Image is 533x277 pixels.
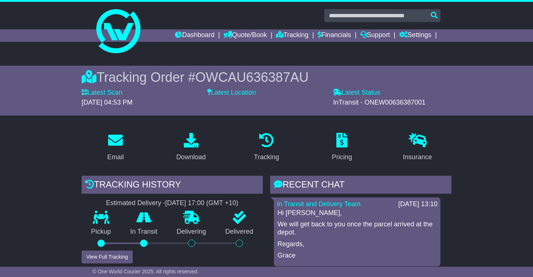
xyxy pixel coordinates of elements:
[82,251,133,263] button: View Full Tracking
[82,69,452,85] div: Tracking Order #
[93,269,199,274] span: © One World Courier 2025. All rights reserved.
[278,252,437,260] p: Grace
[333,89,380,97] label: Latest Status
[216,228,263,236] p: Delivered
[398,130,437,165] a: Insurance
[82,199,263,207] div: Estimated Delivery -
[223,29,267,42] a: Quote/Book
[360,29,390,42] a: Support
[103,130,129,165] a: Email
[399,29,432,42] a: Settings
[82,89,122,97] label: Latest Scan
[254,152,279,162] div: Tracking
[82,99,133,106] span: [DATE] 04:53 PM
[207,89,256,97] label: Latest Location
[276,29,308,42] a: Tracking
[277,200,361,208] a: In Transit and Delivery Team
[167,228,215,236] p: Delivering
[165,199,238,207] div: [DATE] 17:00 (GMT +10)
[249,130,284,165] a: Tracking
[278,209,437,217] p: Hi [PERSON_NAME],
[327,130,357,165] a: Pricing
[332,152,352,162] div: Pricing
[403,152,432,162] div: Insurance
[176,152,206,162] div: Download
[172,130,211,165] a: Download
[107,152,124,162] div: Email
[82,228,121,236] p: Pickup
[278,240,437,248] p: Regards,
[398,200,438,208] div: [DATE] 13:10
[278,220,437,236] p: We will get back to you once the parcel arrived at the depot.
[195,70,308,85] span: OWCAU636387AU
[175,29,214,42] a: Dashboard
[82,176,263,196] div: Tracking history
[318,29,351,42] a: Financials
[270,176,451,196] div: RECENT CHAT
[121,228,167,236] p: In Transit
[333,99,425,106] span: InTransit - ONEW00636387001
